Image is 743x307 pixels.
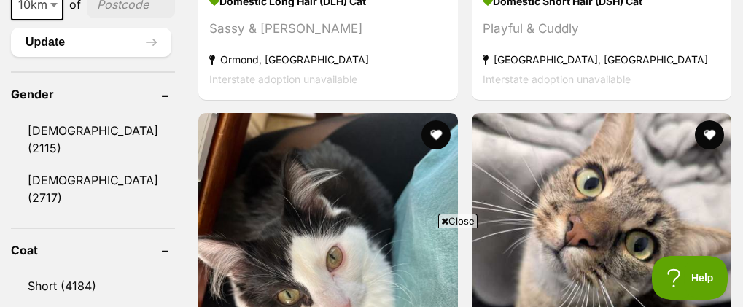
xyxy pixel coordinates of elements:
[483,72,631,85] span: Interstate adoption unavailable
[209,18,447,38] div: Sassy & [PERSON_NAME]
[421,120,451,149] button: favourite
[11,88,175,101] header: Gender
[483,49,720,69] strong: [GEOGRAPHIC_DATA], [GEOGRAPHIC_DATA]
[694,120,723,149] button: favourite
[11,244,175,257] header: Coat
[11,28,171,57] button: Update
[11,165,175,213] a: [DEMOGRAPHIC_DATA] (2717)
[11,271,175,301] a: Short (4184)
[11,115,175,163] a: [DEMOGRAPHIC_DATA] (2115)
[209,49,447,69] strong: Ormond, [GEOGRAPHIC_DATA]
[483,18,720,38] div: Playful & Cuddly
[438,214,478,228] span: Close
[209,72,357,85] span: Interstate adoption unavailable
[106,234,637,300] iframe: Advertisement
[652,256,728,300] iframe: Help Scout Beacon - Open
